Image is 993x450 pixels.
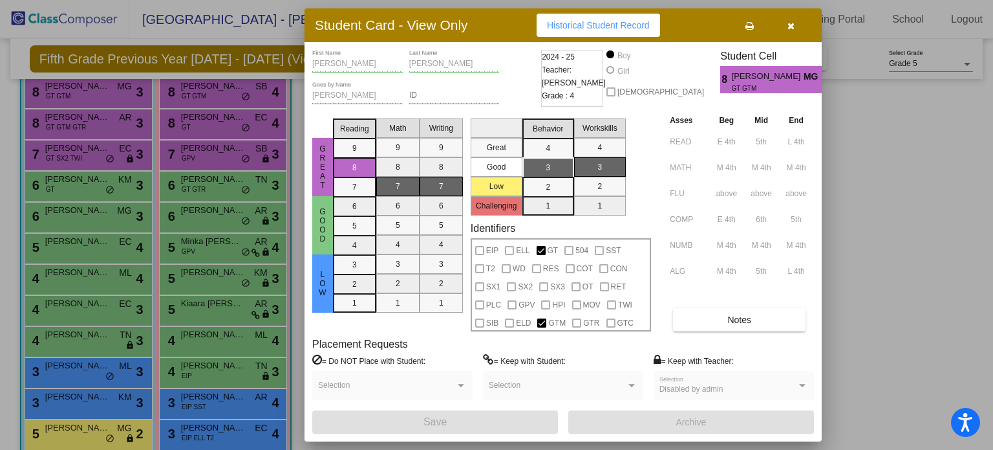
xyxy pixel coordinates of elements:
span: 3 [822,72,833,87]
span: GT [548,243,559,258]
span: OT [582,279,593,295]
span: RES [543,261,559,276]
span: Save [423,416,447,427]
div: Girl [617,65,630,77]
button: Archive [568,411,814,434]
span: GTM [548,315,566,331]
span: TWI [618,297,632,313]
span: WD [513,261,526,276]
span: GTR [583,315,599,331]
input: goes by name [312,91,403,100]
span: Notes [727,315,751,325]
span: Great [317,144,328,190]
span: [DEMOGRAPHIC_DATA] [617,84,704,100]
button: Save [312,411,558,434]
th: Beg [709,113,744,128]
label: = Keep with Teacher: [654,354,734,367]
th: Asses [667,113,709,128]
label: = Keep with Student: [483,354,566,367]
span: SST [606,243,621,258]
span: 2024 - 25 [542,51,575,63]
span: PLC [486,297,501,313]
span: Teacher: [PERSON_NAME] [542,63,606,89]
span: [PERSON_NAME] [732,70,804,84]
span: EIP [486,243,498,258]
input: assessment [670,184,705,203]
span: SX1 [486,279,501,295]
span: Disabled by admin [659,385,723,394]
button: Historical Student Record [537,14,660,37]
input: assessment [670,210,705,229]
span: GT GTM [732,84,795,93]
span: RET [611,279,626,295]
input: assessment [670,262,705,281]
span: SIB [486,315,498,331]
span: Good [317,207,328,243]
input: assessment [670,158,705,177]
div: Boy [617,50,631,62]
h3: Student Card - View Only [315,17,468,33]
span: COT [577,261,593,276]
span: 8 [720,72,731,87]
span: MOV [583,297,601,313]
th: End [778,113,814,128]
span: Low [317,270,328,297]
input: assessment [670,236,705,255]
span: HPI [552,297,565,313]
label: Identifiers [471,222,515,234]
span: ELD [516,315,531,331]
h3: Student Cell [720,50,833,62]
label: Placement Requests [312,338,408,350]
span: GTC [617,315,634,331]
th: Mid [744,113,778,128]
span: SX3 [550,279,565,295]
span: 504 [575,243,588,258]
span: Historical Student Record [547,20,650,30]
span: Archive [676,417,707,427]
button: Notes [673,308,806,332]
span: Grade : 4 [542,89,574,102]
label: = Do NOT Place with Student: [312,354,425,367]
span: GPV [518,297,535,313]
span: T2 [486,261,495,276]
span: ELL [516,243,529,258]
span: CON [610,261,628,276]
span: MG [804,70,822,84]
span: SX2 [518,279,533,295]
input: assessment [670,132,705,152]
